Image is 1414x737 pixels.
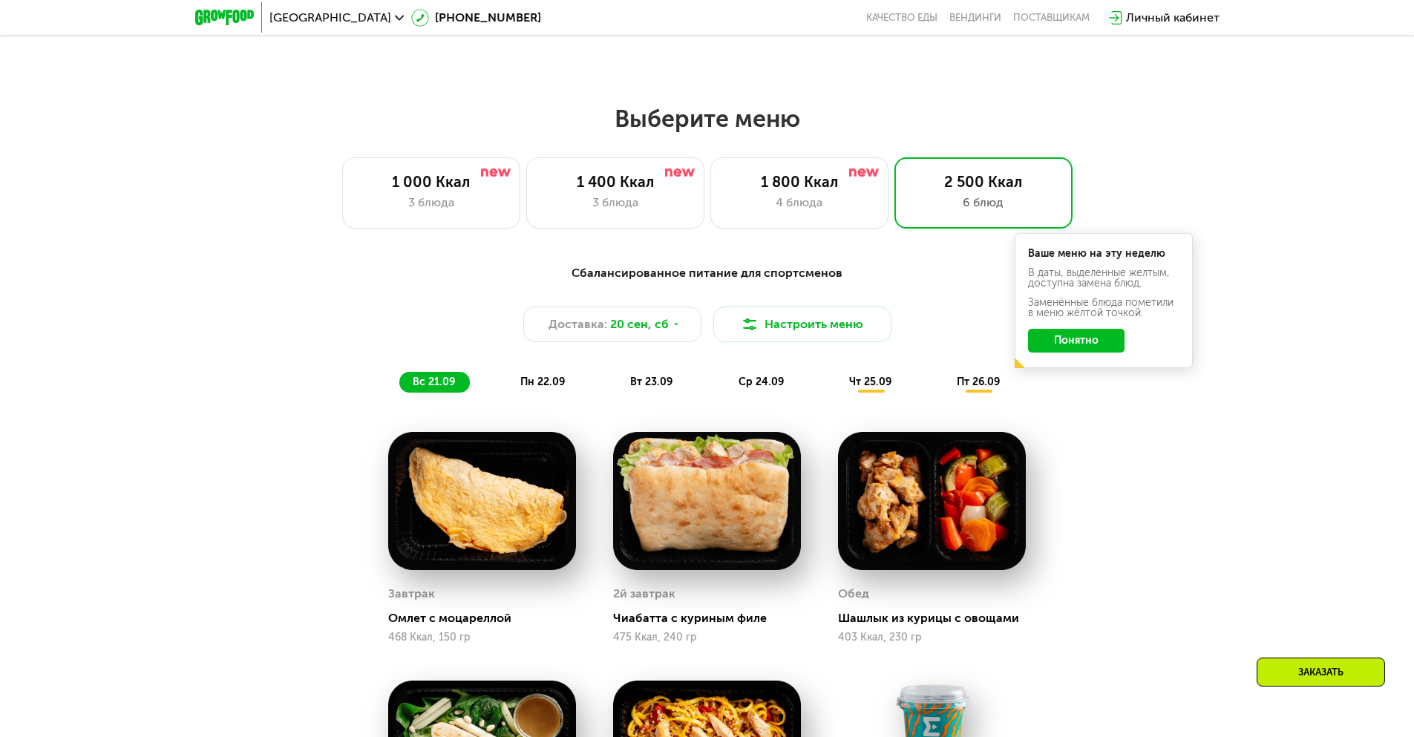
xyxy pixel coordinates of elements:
div: 1 800 Ккал [726,173,873,191]
div: Чиабатта с куриным филе [613,611,813,626]
div: 468 Ккал, 150 гр [388,632,576,643]
span: 20 сен, сб [610,315,669,333]
div: Омлет с моцареллой [388,611,588,626]
div: 2й завтрак [613,583,675,605]
span: [GEOGRAPHIC_DATA] [269,12,391,24]
span: вс 21.09 [413,376,455,388]
span: пт 26.09 [957,376,1000,388]
span: ср 24.09 [739,376,784,388]
div: Заказать [1257,658,1385,687]
div: Личный кабинет [1126,9,1220,27]
div: 3 блюда [542,194,689,212]
button: Понятно [1028,329,1125,353]
span: пн 22.09 [520,376,565,388]
div: поставщикам [1013,12,1090,24]
button: Настроить меню [713,307,891,342]
div: 1 000 Ккал [358,173,505,191]
div: 475 Ккал, 240 гр [613,632,801,643]
a: Вендинги [949,12,1001,24]
div: Ваше меню на эту неделю [1028,249,1179,259]
div: Шашлык из курицы с овощами [838,611,1038,626]
div: 2 500 Ккал [910,173,1057,191]
div: Завтрак [388,583,435,605]
div: 403 Ккал, 230 гр [838,632,1026,643]
a: [PHONE_NUMBER] [411,9,541,27]
div: Сбалансированное питание для спортсменов [268,264,1147,283]
div: Обед [838,583,869,605]
div: 1 400 Ккал [542,173,689,191]
h2: Выберите меню [48,104,1366,134]
span: вт 23.09 [630,376,672,388]
span: Доставка: [549,315,607,333]
div: В даты, выделенные желтым, доступна замена блюд. [1028,268,1179,289]
div: 3 блюда [358,194,505,212]
span: чт 25.09 [849,376,891,388]
a: Качество еды [866,12,937,24]
div: 6 блюд [910,194,1057,212]
div: Заменённые блюда пометили в меню жёлтой точкой. [1028,298,1179,318]
div: 4 блюда [726,194,873,212]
